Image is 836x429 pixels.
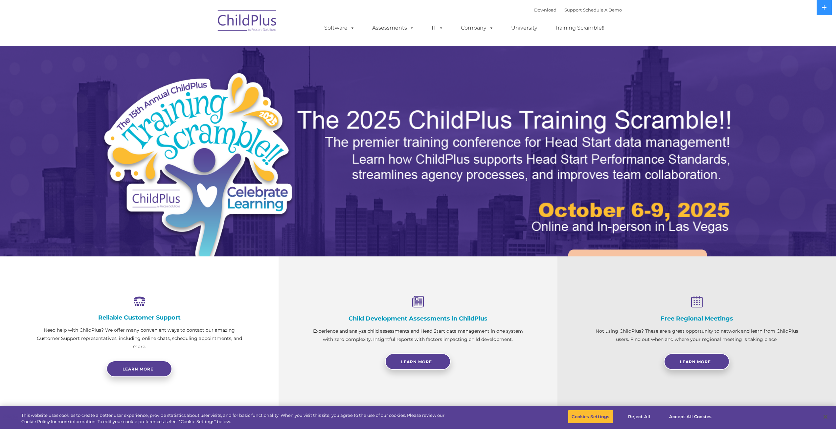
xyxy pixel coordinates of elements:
[619,410,660,424] button: Reject All
[425,21,450,35] a: IT
[568,410,613,424] button: Cookies Settings
[568,250,707,287] a: Learn More
[564,7,582,12] a: Support
[385,353,451,370] a: Learn More
[91,70,119,75] span: Phone number
[21,412,460,425] div: This website uses cookies to create a better user experience, provide statistics about user visit...
[590,315,803,322] h4: Free Regional Meetings
[106,361,172,377] a: Learn more
[548,21,611,35] a: Training Scramble!!
[454,21,500,35] a: Company
[366,21,421,35] a: Assessments
[311,327,524,344] p: Experience and analyze child assessments and Head Start data management in one system with zero c...
[590,327,803,344] p: Not using ChildPlus? These are a great opportunity to network and learn from ChildPlus users. Fin...
[33,326,246,351] p: Need help with ChildPlus? We offer many convenient ways to contact our amazing Customer Support r...
[401,359,432,364] span: Learn More
[664,353,730,370] a: Learn More
[33,314,246,321] h4: Reliable Customer Support
[505,21,544,35] a: University
[215,5,280,38] img: ChildPlus by Procare Solutions
[91,43,111,48] span: Last name
[583,7,622,12] a: Schedule A Demo
[534,7,556,12] a: Download
[311,315,524,322] h4: Child Development Assessments in ChildPlus
[680,359,711,364] span: Learn More
[123,367,153,371] span: Learn more
[818,410,833,424] button: Close
[318,21,361,35] a: Software
[666,410,715,424] button: Accept All Cookies
[534,7,622,12] font: |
